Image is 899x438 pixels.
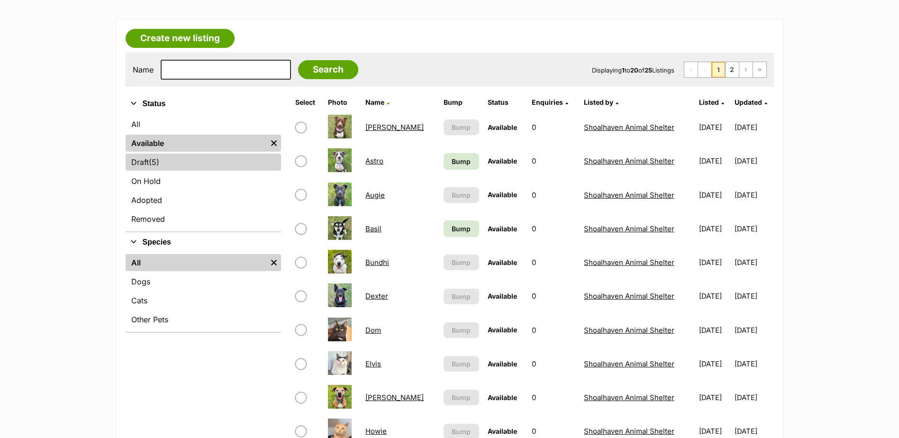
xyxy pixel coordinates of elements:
td: [DATE] [735,179,773,211]
span: Available [488,292,517,300]
th: Bump [440,95,483,110]
a: Create new listing [126,29,235,48]
a: Astro [365,156,383,165]
span: translation missing: en.admin.listings.index.attributes.enquiries [532,98,563,106]
a: Howie [365,427,387,436]
a: Remove filter [267,135,281,152]
span: First page [684,62,698,77]
a: Shoalhaven Animal Shelter [584,224,674,233]
span: Bump [452,359,471,369]
a: Removed [126,210,281,228]
a: All [126,254,267,271]
td: [DATE] [695,246,733,279]
span: Bump [452,392,471,402]
span: Updated [735,98,762,106]
span: Available [488,258,517,266]
td: [DATE] [695,111,733,144]
td: [DATE] [735,246,773,279]
a: Listed [699,98,724,106]
span: Bump [452,156,471,166]
td: 0 [528,111,579,144]
input: Search [298,60,358,79]
button: Bump [444,322,479,338]
a: Bump [444,220,479,237]
span: Page 1 [712,62,725,77]
a: Remove filter [267,254,281,271]
td: [DATE] [695,280,733,312]
td: 0 [528,381,579,414]
span: Bump [452,122,471,132]
td: [DATE] [735,347,773,380]
td: [DATE] [695,347,733,380]
th: Status [484,95,527,110]
button: Bump [444,119,479,135]
a: Augie [365,191,385,200]
a: Shoalhaven Animal Shelter [584,123,674,132]
td: 0 [528,212,579,245]
div: Status [126,114,281,231]
a: Bundhi [365,258,389,267]
strong: 20 [630,66,638,74]
a: Dexter [365,292,388,301]
a: Shoalhaven Animal Shelter [584,359,674,368]
span: Previous page [698,62,711,77]
td: [DATE] [695,381,733,414]
a: Listed by [584,98,618,106]
a: Shoalhaven Animal Shelter [584,191,674,200]
td: [DATE] [735,381,773,414]
a: Elvis [365,359,381,368]
a: Shoalhaven Animal Shelter [584,393,674,402]
span: Available [488,326,517,334]
a: Next page [739,62,753,77]
td: 0 [528,347,579,380]
th: Select [291,95,324,110]
a: On Hold [126,173,281,190]
a: Shoalhaven Animal Shelter [584,156,674,165]
strong: 1 [622,66,625,74]
td: [DATE] [735,111,773,144]
span: Bump [452,325,471,335]
a: Dom [365,326,381,335]
span: Bump [452,292,471,301]
div: Species [126,252,281,332]
a: Cats [126,292,281,309]
a: Last page [753,62,766,77]
td: [DATE] [695,179,733,211]
button: Status [126,98,281,110]
td: [DATE] [695,314,733,347]
td: 0 [528,145,579,177]
td: [DATE] [735,280,773,312]
a: All [126,116,281,133]
span: Available [488,393,517,401]
a: Bump [444,153,479,170]
nav: Pagination [684,62,767,78]
td: 0 [528,314,579,347]
a: Adopted [126,192,281,209]
a: Updated [735,98,767,106]
span: Available [488,123,517,131]
button: Bump [444,356,479,372]
a: Shoalhaven Animal Shelter [584,258,674,267]
td: [DATE] [695,145,733,177]
td: 0 [528,179,579,211]
label: Name [133,65,154,74]
th: Photo [324,95,361,110]
a: Available [126,135,267,152]
strong: 25 [645,66,652,74]
a: Shoalhaven Animal Shelter [584,427,674,436]
a: [PERSON_NAME] [365,393,424,402]
td: [DATE] [735,314,773,347]
a: Enquiries [532,98,568,106]
span: Displaying to of Listings [592,66,674,74]
td: [DATE] [735,212,773,245]
button: Bump [444,255,479,270]
span: Bump [452,427,471,437]
td: 0 [528,246,579,279]
span: Available [488,427,517,435]
a: Shoalhaven Animal Shelter [584,292,674,301]
span: Listed [699,98,719,106]
a: Other Pets [126,311,281,328]
span: (5) [149,156,159,168]
td: [DATE] [735,145,773,177]
span: Available [488,157,517,165]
